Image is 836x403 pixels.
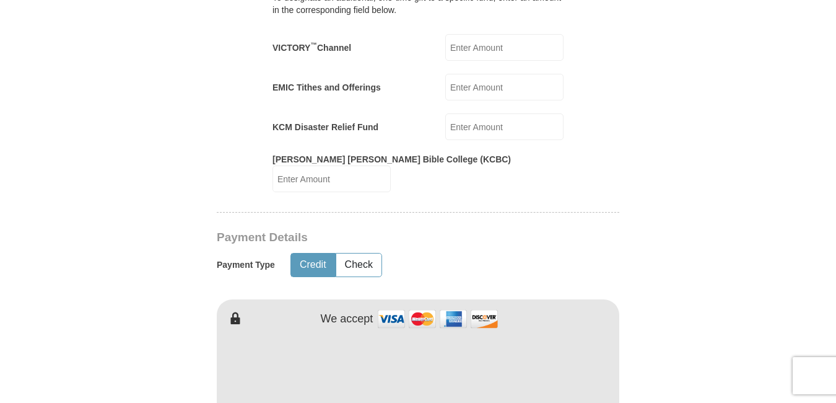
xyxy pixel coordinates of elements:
[272,42,351,54] label: VICTORY Channel
[321,312,373,326] h4: We accept
[272,153,511,166] label: [PERSON_NAME] [PERSON_NAME] Bible College (KCBC)
[445,34,564,61] input: Enter Amount
[217,260,275,270] h5: Payment Type
[272,166,391,192] input: Enter Amount
[445,113,564,140] input: Enter Amount
[336,254,381,277] button: Check
[272,121,378,133] label: KCM Disaster Relief Fund
[376,306,500,332] img: credit cards accepted
[217,231,533,245] h3: Payment Details
[445,74,564,100] input: Enter Amount
[291,254,335,277] button: Credit
[310,41,317,48] sup: ™
[272,81,381,94] label: EMIC Tithes and Offerings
